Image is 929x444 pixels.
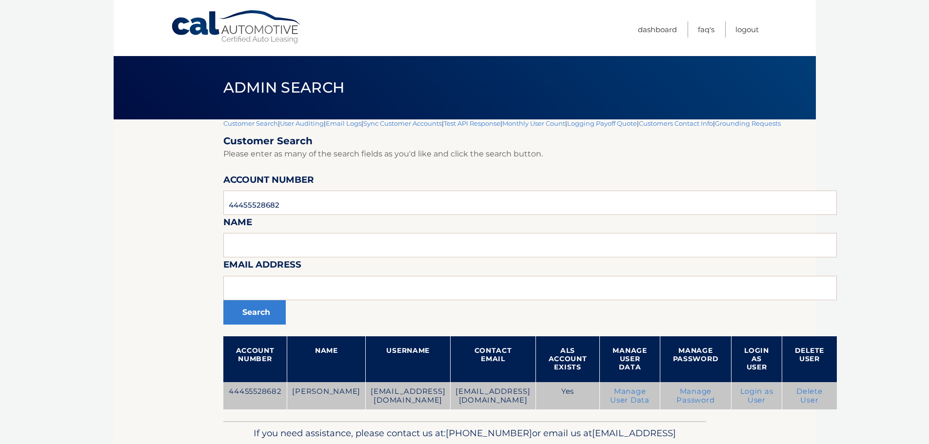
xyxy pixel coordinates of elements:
[502,119,565,127] a: Monthly User Count
[223,257,301,275] label: Email Address
[223,135,837,147] h2: Customer Search
[782,336,837,382] th: Delete User
[639,119,713,127] a: Customers Contact Info
[740,387,773,405] a: Login as User
[715,119,781,127] a: Grounding Requests
[535,382,600,410] td: Yes
[796,387,823,405] a: Delete User
[223,215,252,233] label: Name
[223,173,314,191] label: Account Number
[223,147,837,161] p: Please enter as many of the search fields as you'd like and click the search button.
[287,336,366,382] th: Name
[600,336,660,382] th: Manage User Data
[535,336,600,382] th: ALS Account Exists
[451,336,535,382] th: Contact Email
[660,336,731,382] th: Manage Password
[676,387,714,405] a: Manage Password
[610,387,650,405] a: Manage User Data
[171,10,302,44] a: Cal Automotive
[735,21,759,38] a: Logout
[366,382,451,410] td: [EMAIL_ADDRESS][DOMAIN_NAME]
[287,382,366,410] td: [PERSON_NAME]
[638,21,677,38] a: Dashboard
[363,119,442,127] a: Sync Customer Accounts
[444,119,500,127] a: Test API Response
[698,21,714,38] a: FAQ's
[223,336,287,382] th: Account Number
[280,119,324,127] a: User Auditing
[326,119,361,127] a: Email Logs
[223,78,345,97] span: Admin Search
[223,119,278,127] a: Customer Search
[446,427,532,439] span: [PHONE_NUMBER]
[223,382,287,410] td: 44455528682
[223,119,837,421] div: | | | | | | | |
[366,336,451,382] th: Username
[451,382,535,410] td: [EMAIL_ADDRESS][DOMAIN_NAME]
[223,300,286,325] button: Search
[567,119,637,127] a: Logging Payoff Quote
[731,336,782,382] th: Login as User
